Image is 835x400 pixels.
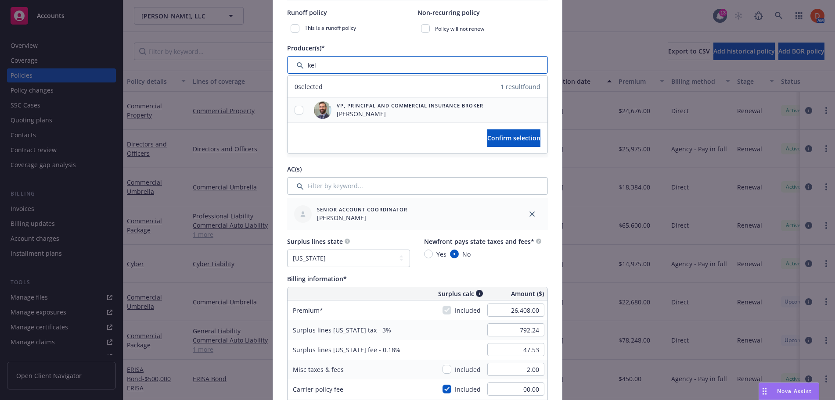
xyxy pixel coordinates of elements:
[293,385,343,393] span: Carrier policy fee
[487,363,544,376] input: 0.00
[424,237,534,246] span: Newfront pays state taxes and fees*
[487,134,540,142] span: Confirm selection
[455,306,481,315] span: Included
[317,206,407,213] span: Senior Account Coordinator
[527,209,537,219] a: close
[293,365,344,374] span: Misc taxes & fees
[759,383,770,400] div: Drag to move
[293,326,391,334] span: Surplus lines [US_STATE] tax - 3%
[287,275,347,283] span: Billing information*
[487,304,544,317] input: 0.00
[500,82,540,91] span: 1 result found
[777,387,812,395] span: Nova Assist
[337,109,483,118] span: [PERSON_NAME]
[417,8,480,17] span: Non-recurring policy
[287,44,325,52] span: Producer(s)*
[487,129,540,147] button: Confirm selection
[417,21,548,36] div: Policy will not renew
[436,250,446,259] span: Yes
[287,21,417,36] div: This is a runoff policy
[293,306,323,314] span: Premium
[455,385,481,394] span: Included
[287,177,548,195] input: Filter by keyword...
[287,237,343,246] span: Surplus lines state
[450,250,459,258] input: No
[487,382,544,396] input: 0.00
[487,323,544,336] input: 0.00
[438,289,474,298] span: Surplus calc
[511,289,544,298] span: Amount ($)
[287,165,302,173] span: AC(s)
[424,250,433,258] input: Yes
[293,346,400,354] span: Surplus lines [US_STATE] fee - 0.18%
[337,102,483,109] span: VP, Principal and Commercial Insurance Broker
[317,213,407,222] span: [PERSON_NAME]
[295,82,323,91] span: 0 selected
[287,56,548,74] input: Filter by keyword...
[455,365,481,374] span: Included
[759,382,819,400] button: Nova Assist
[462,250,471,259] span: No
[314,101,331,119] img: employee photo
[487,343,544,356] input: 0.00
[287,8,327,17] span: Runoff policy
